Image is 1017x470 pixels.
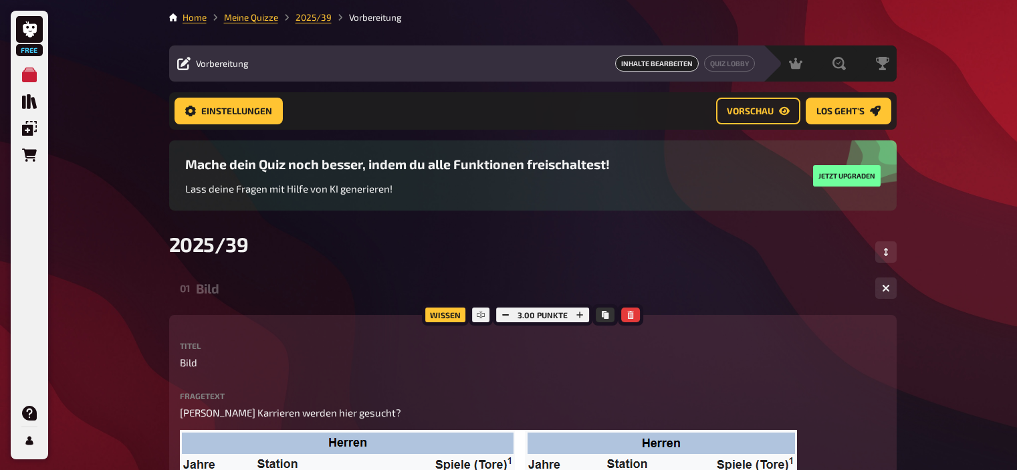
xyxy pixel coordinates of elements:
[704,55,755,72] button: Quiz Lobby
[169,232,249,256] span: 2025/39
[17,46,41,54] span: Free
[816,107,865,116] span: Los geht's
[207,11,278,24] li: Meine Quizze
[296,12,332,23] a: 2025/39
[493,304,592,326] div: 3.00 Punkte
[615,55,699,72] a: Inhalte Bearbeiten
[183,12,207,23] a: Home
[175,98,283,124] button: Einstellungen
[727,107,774,116] span: Vorschau
[180,392,886,400] label: Fragetext
[875,241,897,263] button: Reihenfolge anpassen
[332,11,402,24] li: Vorbereitung
[180,406,401,419] span: [PERSON_NAME] Karrieren werden hier gesucht?
[806,98,891,124] button: Los geht's
[201,107,272,116] span: Einstellungen
[196,281,865,296] div: Bild
[183,11,207,24] li: Home
[813,165,881,187] button: Jetzt upgraden
[185,183,392,195] span: Lass deine Fragen mit Hilfe von KI generieren!
[180,282,191,294] div: 01
[596,308,614,322] button: Kopieren
[180,342,886,350] label: Titel
[185,156,610,172] h3: Mache dein Quiz noch besser, indem du alle Funktionen freischaltest!
[716,98,800,124] button: Vorschau
[180,355,197,370] span: Bild
[196,58,249,69] span: Vorbereitung
[422,304,469,326] div: Wissen
[224,12,278,23] a: Meine Quizze
[278,11,332,24] li: 2025/39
